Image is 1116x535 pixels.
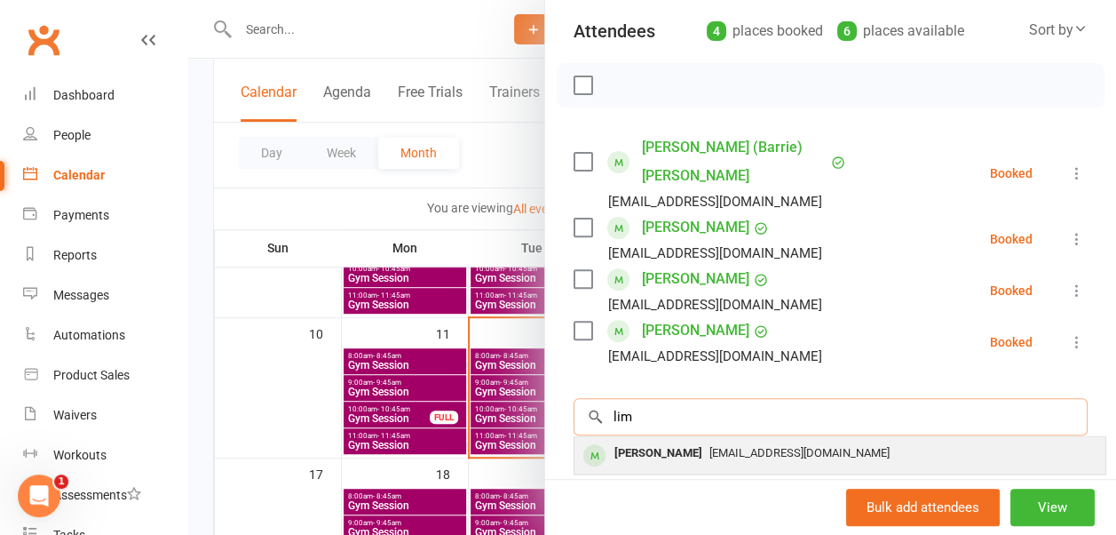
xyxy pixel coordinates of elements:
[53,248,97,262] div: Reports
[23,156,187,196] a: Calendar
[574,398,1088,435] input: Search to add attendees
[21,18,66,62] a: Clubworx
[608,190,822,213] div: [EMAIL_ADDRESS][DOMAIN_NAME]
[837,19,964,44] div: places available
[990,167,1033,180] div: Booked
[53,488,141,502] div: Assessments
[54,475,68,489] span: 1
[707,19,823,44] div: places booked
[837,21,857,41] div: 6
[23,435,187,475] a: Workouts
[23,315,187,355] a: Automations
[607,441,709,467] div: [PERSON_NAME]
[583,444,605,467] div: member
[642,265,749,293] a: [PERSON_NAME]
[608,293,822,316] div: [EMAIL_ADDRESS][DOMAIN_NAME]
[23,355,187,395] a: Product Sales
[608,242,822,265] div: [EMAIL_ADDRESS][DOMAIN_NAME]
[53,288,109,302] div: Messages
[23,236,187,275] a: Reports
[23,395,187,435] a: Waivers
[23,116,187,156] a: People
[53,208,109,222] div: Payments
[53,168,105,182] div: Calendar
[1010,489,1095,526] button: View
[574,19,655,44] div: Attendees
[846,489,1000,526] button: Bulk add attendees
[23,76,187,116] a: Dashboard
[23,275,187,315] a: Messages
[53,408,97,422] div: Waivers
[53,88,115,102] div: Dashboard
[990,336,1033,348] div: Booked
[642,133,827,190] a: [PERSON_NAME] (Barrie) [PERSON_NAME]
[707,21,726,41] div: 4
[53,368,130,382] div: Product Sales
[990,233,1033,245] div: Booked
[18,475,60,517] iframe: Intercom live chat
[642,213,749,242] a: [PERSON_NAME]
[23,196,187,236] a: Payments
[709,446,890,459] span: [EMAIL_ADDRESS][DOMAIN_NAME]
[642,316,749,345] a: [PERSON_NAME]
[608,345,822,368] div: [EMAIL_ADDRESS][DOMAIN_NAME]
[53,328,125,342] div: Automations
[23,475,187,515] a: Assessments
[53,128,91,142] div: People
[990,284,1033,297] div: Booked
[1029,19,1088,42] div: Sort by
[53,448,107,462] div: Workouts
